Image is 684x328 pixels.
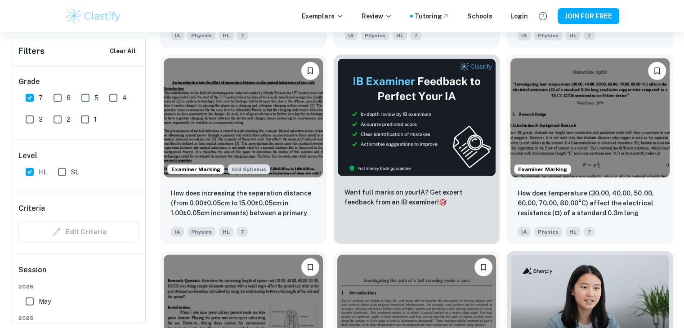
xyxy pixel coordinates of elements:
[18,265,139,283] h6: Session
[39,297,51,306] span: May
[94,93,98,103] span: 5
[188,227,215,237] span: Physics
[514,165,571,173] span: Examiner Marking
[518,188,662,219] p: How does temperature (30.00, 40.00, 50.00, 60.00, 70.00, 80.00°C) affect the electrical resistanc...
[361,31,389,40] span: Physics
[18,221,139,243] div: Criteria filters are unavailable when searching by topic
[18,203,45,214] h6: Criteria
[566,31,580,40] span: HL
[237,31,248,40] span: 7
[18,283,139,291] span: 2026
[301,62,319,80] button: Please log in to bookmark exemplars
[467,11,492,21] a: Schools
[584,227,595,237] span: 7
[518,227,531,237] span: IA
[507,55,673,244] a: Examiner MarkingPlease log in to bookmark exemplars How does temperature (30.00, 40.00, 50.00, 60...
[474,258,492,276] button: Please log in to bookmark exemplars
[18,151,139,161] h6: Level
[107,44,138,58] button: Clear All
[18,76,139,87] h6: Grade
[334,55,500,244] a: ThumbnailWant full marks on yourIA? Get expert feedback from an IB examiner!
[122,93,127,103] span: 4
[510,11,528,21] a: Login
[535,9,550,24] button: Help and Feedback
[337,58,496,177] img: Thumbnail
[171,227,184,237] span: IA
[65,7,122,25] img: Clastify logo
[18,45,45,58] h6: Filters
[67,115,70,124] span: 2
[584,31,595,40] span: 7
[219,227,233,237] span: HL
[362,11,392,21] p: Review
[94,115,97,124] span: 1
[18,314,139,322] span: 2025
[648,62,666,80] button: Please log in to bookmark exemplars
[237,227,248,237] span: 7
[171,188,316,219] p: How does increasing the separation distance (from 0.00±0.05cm to 15.00±0.05cm in 1.00±0.05cm incr...
[164,58,323,177] img: Physics IA example thumbnail: How does increasing the separation dista
[168,165,224,173] span: Examiner Marking
[188,31,215,40] span: Physics
[518,31,531,40] span: IA
[39,167,47,177] span: HL
[160,55,326,244] a: Examiner MarkingStarting from the May 2025 session, the Physics IA requirements have changed. It'...
[393,31,407,40] span: HL
[228,164,270,174] span: Old Syllabus
[67,93,71,103] span: 6
[344,187,489,207] p: Want full marks on your IA ? Get expert feedback from an IB examiner!
[439,199,447,206] span: 🎯
[558,8,619,24] button: JOIN FOR FREE
[534,31,562,40] span: Physics
[302,11,344,21] p: Exemplars
[228,164,270,174] div: Starting from the May 2025 session, the Physics IA requirements have changed. It's OK to refer to...
[344,31,358,40] span: IA
[71,167,79,177] span: SL
[301,258,319,276] button: Please log in to bookmark exemplars
[411,31,421,40] span: 7
[566,227,580,237] span: HL
[415,11,449,21] a: Tutoring
[510,58,670,177] img: Physics IA example thumbnail: How does temperature (30.00, 40.00, 50
[219,31,233,40] span: HL
[39,93,43,103] span: 7
[171,31,184,40] span: IA
[534,227,562,237] span: Physics
[39,115,43,124] span: 3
